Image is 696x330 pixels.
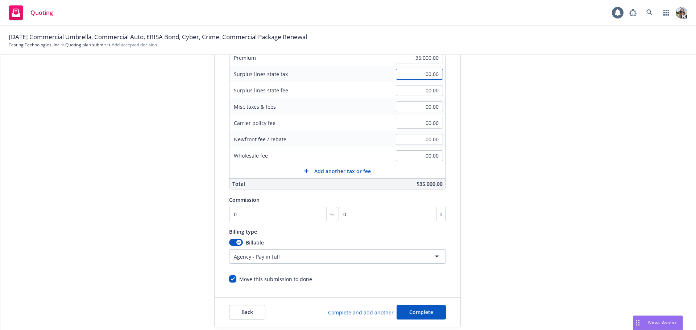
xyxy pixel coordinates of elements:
[314,167,371,175] span: Add another tax or fee
[232,180,245,187] span: Total
[328,309,394,316] a: Complete and add another
[234,103,276,110] span: Misc taxes & fees
[112,42,157,48] span: Add accepted decision
[633,316,683,330] button: Nova Assist
[397,305,446,319] button: Complete
[330,210,334,218] span: %
[234,54,256,61] span: Premium
[65,42,106,48] a: Quoting plan submit
[396,134,443,145] input: 0.00
[396,118,443,129] input: 0.00
[396,101,443,112] input: 0.00
[9,42,59,48] a: Testing Technologies, Inc
[229,164,446,178] button: Add another tax or fee
[648,319,677,326] span: Nova Assist
[241,309,253,316] span: Back
[440,210,443,218] span: $
[676,7,687,18] img: photo
[659,5,674,20] a: Switch app
[396,53,443,63] input: 0.00
[396,150,443,161] input: 0.00
[229,239,446,246] div: Billable
[234,152,268,159] span: Wholesale fee
[234,87,288,94] span: Surplus lines state fee
[409,309,433,316] span: Complete
[229,305,265,319] button: Back
[642,5,657,20] a: Search
[234,71,288,78] span: Surplus lines state tax
[234,136,286,143] span: Newfront fee / rebate
[234,120,275,126] span: Carrier policy fee
[9,32,307,42] span: [DATE] Commercial Umbrella, Commercial Auto, ERISA Bond, Cyber, Crime, Commercial Package Renewal
[626,5,640,20] a: Report a Bug
[229,196,260,203] span: Commission
[396,85,443,96] input: 0.00
[239,275,312,283] div: Move this submission to done
[6,3,56,23] a: Quoting
[396,69,443,80] input: 0.00
[30,10,53,16] span: Quoting
[417,180,443,187] span: $35,000.00
[229,228,257,235] span: Billing type
[633,316,642,330] div: Drag to move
